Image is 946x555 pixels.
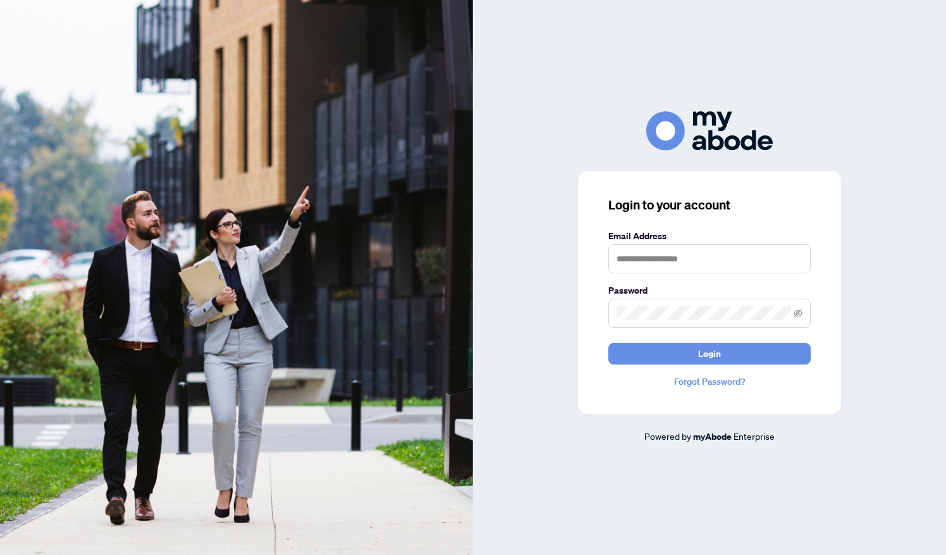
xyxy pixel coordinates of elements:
[608,375,811,389] a: Forgot Password?
[608,284,811,297] label: Password
[644,430,691,442] span: Powered by
[608,196,811,214] h3: Login to your account
[693,430,732,444] a: myAbode
[608,229,811,243] label: Email Address
[646,111,773,150] img: ma-logo
[794,309,802,318] span: eye-invisible
[698,344,721,364] span: Login
[734,430,775,442] span: Enterprise
[608,343,811,365] button: Login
